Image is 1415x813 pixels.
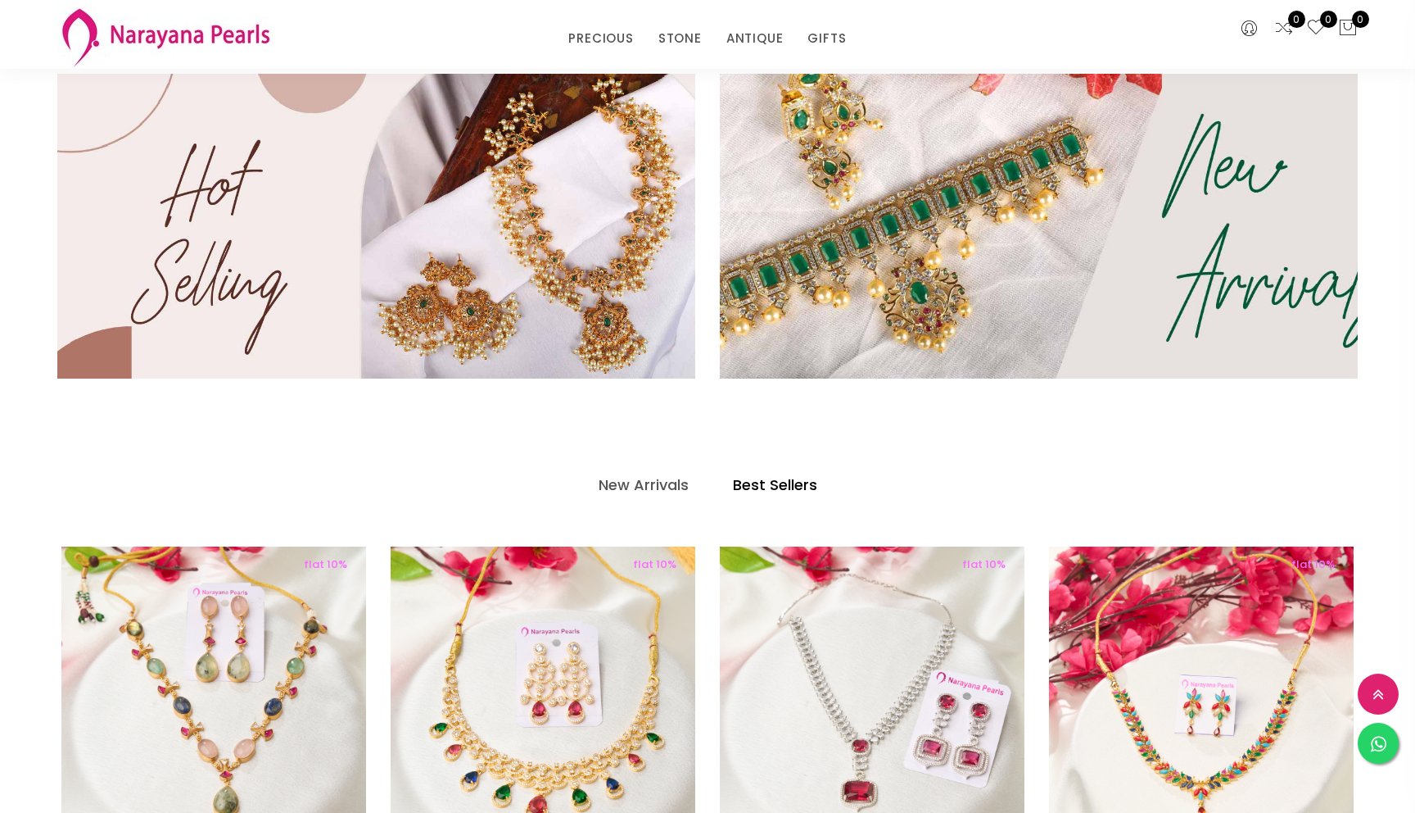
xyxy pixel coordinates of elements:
[295,556,356,572] span: flat 10%
[1274,18,1294,39] a: 0
[1320,11,1337,28] span: 0
[599,475,689,495] h4: New Arrivals
[568,26,633,51] a: PRECIOUS
[1306,18,1326,39] a: 0
[1282,556,1344,572] span: flat 10%
[1338,18,1358,39] button: 0
[733,475,817,495] h4: Best Sellers
[1288,11,1305,28] span: 0
[953,556,1015,572] span: flat 10%
[624,556,685,572] span: flat 10%
[1352,11,1369,28] span: 0
[807,26,846,51] a: GIFTS
[658,26,702,51] a: STONE
[726,26,784,51] a: ANTIQUE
